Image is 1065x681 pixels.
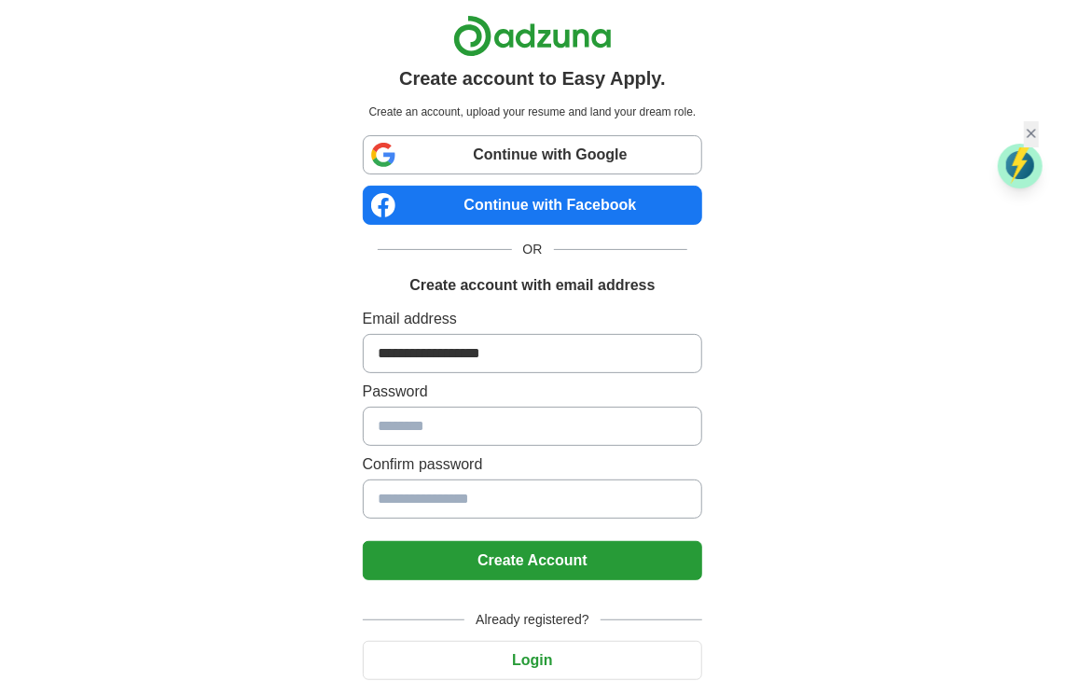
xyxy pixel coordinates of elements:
[363,652,703,668] a: Login
[363,186,703,225] a: Continue with Facebook
[399,64,666,92] h1: Create account to Easy Apply.
[464,610,600,630] span: Already registered?
[363,135,703,174] a: Continue with Google
[409,274,655,297] h1: Create account with email address
[363,381,703,403] label: Password
[453,15,612,57] img: Adzuna logo
[512,240,554,259] span: OR
[367,104,699,120] p: Create an account, upload your resume and land your dream role.
[363,308,703,330] label: Email address
[363,453,703,476] label: Confirm password
[363,641,703,680] button: Login
[363,541,703,580] button: Create Account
